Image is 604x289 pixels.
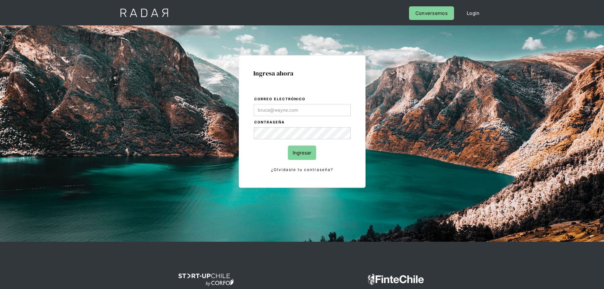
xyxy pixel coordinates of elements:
a: Login [460,6,486,20]
input: bruce@wayne.com [254,104,351,116]
label: Contraseña [254,119,351,126]
form: Login Form [253,96,351,173]
a: Conversemos [409,6,454,20]
input: Ingresar [288,146,316,160]
label: Correo electrónico [254,96,351,102]
a: ¿Olvidaste tu contraseña? [254,166,351,173]
h1: Ingresa ahora [253,70,351,77]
